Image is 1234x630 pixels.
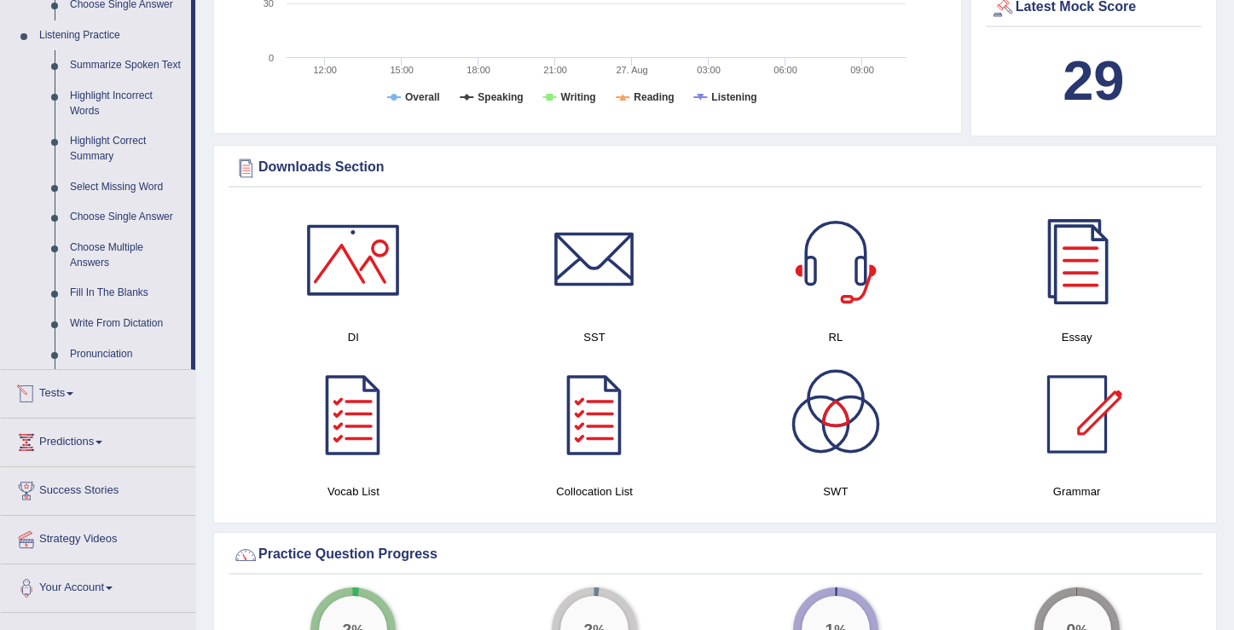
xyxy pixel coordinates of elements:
a: Summarize Spoken Text [62,50,191,81]
a: Tests [1,370,195,413]
text: 15:00 [390,65,414,75]
h4: SST [483,328,707,346]
b: 29 [1063,49,1124,112]
text: 06:00 [773,65,797,75]
a: Predictions [1,419,195,461]
div: Downloads Section [233,155,1197,181]
a: Select Missing Word [62,172,191,203]
a: Pronunciation [62,339,191,370]
tspan: Writing [561,91,596,103]
a: Fill In The Blanks [62,278,191,309]
a: Strategy Videos [1,516,195,558]
text: 12:00 [313,65,337,75]
tspan: Reading [634,91,674,103]
a: Listening Practice [32,20,191,51]
tspan: Overall [405,91,440,103]
h4: RL [724,328,948,346]
tspan: Listening [711,91,756,103]
a: Choose Single Answer [62,202,191,233]
text: 0 [269,53,274,63]
h4: DI [241,328,466,346]
h4: Essay [965,328,1189,346]
tspan: 27. Aug [616,65,647,75]
a: Choose Multiple Answers [62,233,191,278]
h4: SWT [724,483,948,500]
h4: Collocation List [483,483,707,500]
h4: Vocab List [241,483,466,500]
text: 03:00 [697,65,721,75]
div: Practice Question Progress [233,542,1197,568]
tspan: Speaking [478,91,523,103]
text: 09:00 [850,65,874,75]
h4: Grammar [965,483,1189,500]
text: 18:00 [466,65,490,75]
a: Success Stories [1,467,195,510]
a: Highlight Correct Summary [62,126,191,171]
a: Your Account [1,564,195,607]
a: Highlight Incorrect Words [62,81,191,126]
a: Write From Dictation [62,309,191,339]
text: 21:00 [543,65,567,75]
